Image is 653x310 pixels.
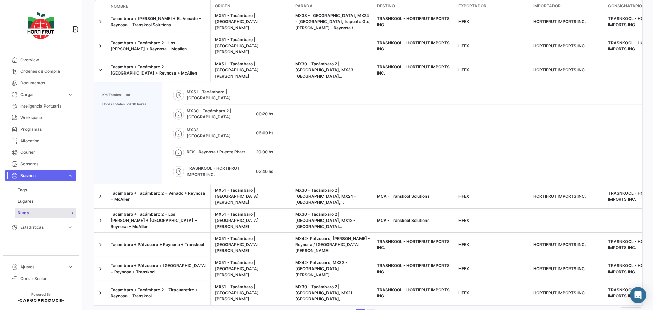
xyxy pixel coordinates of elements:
[5,158,76,170] a: Sensores
[187,149,245,154] span: REX - Reynosa / Puente Pharr
[533,242,586,247] span: HORTIFRUT IMPORTS INC.
[295,13,371,31] div: MX33 - [GEOGRAPHIC_DATA], MX24 - [GEOGRAPHIC_DATA], Irapuato Gto, [PERSON_NAME] - Reynosa / [GEOG...
[211,0,292,13] datatable-header-cell: Origen
[295,235,371,254] div: MX42- Pátzcuaro, [PERSON_NAME] - Reynosa / [GEOGRAPHIC_DATA][PERSON_NAME]
[24,8,58,43] img: logo-hortifrut.svg
[67,224,73,230] span: expand_more
[458,43,469,48] span: HFEX
[377,16,450,27] span: TRASNKOOL - HORTIFRUT IMPORTS INC.
[111,3,128,10] span: Nombre
[295,3,313,9] span: Parada
[5,112,76,124] a: Workspace
[533,266,586,271] span: HORTIFRUT IMPORTS INC.
[292,0,374,13] datatable-header-cell: Parada
[5,66,76,77] a: Órdenes de Compra
[20,264,65,270] span: Ajustes
[533,290,586,295] span: HORTIFRUT IMPORTS INC.
[20,68,73,75] span: Órdenes de Compra
[111,64,197,76] span: Tacámbaro + Tacámbaro 2 + Zamora + Reynosa + McAllen
[187,108,231,119] span: MX30 - Tacámbaro 2 | [GEOGRAPHIC_DATA]
[5,135,76,147] a: Allocation
[295,211,371,230] div: MX30 - Tacámbaro 2 | [GEOGRAPHIC_DATA], MX12 - [GEOGRAPHIC_DATA][PERSON_NAME], [GEOGRAPHIC_DATA],...
[377,40,450,51] span: TRASNKOOL - HORTIFRUT IMPORTS INC.
[5,100,76,112] a: Inteligencia Portuaria
[97,67,104,74] a: Expand/Collapse Row
[458,19,469,24] span: HFEX
[215,37,259,54] span: MX51 - Tacámbaro | La Magdalena
[111,242,204,247] span: Tacámbaro + Pátzcuaro + Reynosa + Transkool
[5,77,76,89] a: Documentos
[533,3,561,9] span: Importador
[533,19,586,24] span: HORTIFRUT IMPORTS INC.
[20,115,73,121] span: Workspace
[20,80,73,86] span: Documentos
[531,0,605,13] datatable-header-cell: Importador
[20,276,73,282] span: Cerrar Sesión
[256,149,273,154] span: 20:00 hs
[108,1,210,12] datatable-header-cell: Nombre
[111,191,205,202] span: Tacámbaro + Tacámbaro 2 + Venado + Reynosa + McAllen
[256,169,273,174] span: 02:40 hs
[377,239,450,250] span: TRASNKOOL - HORTIFRUT IMPORTS INC.
[215,212,259,229] span: MX51 - Tacámbaro | La Magdalena
[458,266,469,271] span: HFEX
[630,287,646,303] div: Abrir Intercom Messenger
[18,187,27,193] span: Tags
[256,130,274,135] span: 06:00 hs
[187,127,231,138] span: MX33 - [GEOGRAPHIC_DATA]
[215,236,259,253] span: MX51 - Tacámbaro | La Magdalena
[20,92,65,98] span: Cargas
[111,263,207,274] span: Tacámbaro + Pátzcuaro + Zamora + Reynosa + Transkool
[111,16,201,27] span: Tacámbaro + Zamora + EL Venado + Reynosa + Transkool Solutions
[458,290,469,295] span: HFEX
[187,89,234,107] span: MX51 - Tacámbaro | [GEOGRAPHIC_DATA][PERSON_NAME]
[5,147,76,158] a: Courier
[15,185,76,195] a: Tags
[97,18,104,25] a: Expand/Collapse Row
[111,212,197,229] span: Tacámbaro + Tacámbaro 2 + Los Reyes + Zamora + Reynosa + McAllen
[102,92,159,97] p: Km Totales: - km
[256,111,273,116] span: 00:20 hs
[5,54,76,66] a: Overview
[15,196,76,207] a: Lugares
[18,198,33,205] span: Lugares
[377,218,430,223] span: MCA - Transkool Solutions
[377,194,430,199] span: MCA - Transkool Solutions
[111,40,187,51] span: Tacámbaro + Tacámbaro 2 + Los Reyes + Reynosa + Mcallen
[102,101,159,107] p: Horas Totales: 29:00 horas
[377,64,450,76] span: TRASNKOOL - HORTIFRUT IMPORTS INC.
[295,260,371,278] div: MX42- Pátzcuaro, MX33 - [GEOGRAPHIC_DATA][PERSON_NAME] - [GEOGRAPHIC_DATA] / [GEOGRAPHIC_DATA][PE...
[20,138,73,144] span: Allocation
[67,173,73,179] span: expand_more
[67,92,73,98] span: expand_more
[295,284,371,302] div: MX30 - Tacámbaro 2 | [GEOGRAPHIC_DATA], MX21 - [GEOGRAPHIC_DATA], [PERSON_NAME] - Reynosa / [GEOG...
[215,3,230,9] span: Origen
[20,173,65,179] span: Business
[20,224,65,230] span: Estadísticas
[20,161,73,167] span: Sensores
[187,166,240,177] span: TRASNKOOL - HORTIFRUT IMPORTS INC.
[374,0,456,13] datatable-header-cell: Destino
[608,3,642,9] span: Consignatario
[458,218,469,223] span: HFEX
[97,43,104,49] a: Expand/Collapse Row
[18,210,29,216] span: Rutas
[456,0,531,13] datatable-header-cell: Exportador
[458,194,469,199] span: HFEX
[295,61,371,79] div: MX30 - Tacámbaro 2 | [GEOGRAPHIC_DATA], MX33 - [GEOGRAPHIC_DATA][PERSON_NAME] - Reynosa / [GEOGRA...
[97,193,104,200] a: Expand/Collapse Row
[15,208,76,218] a: Rutas
[97,290,104,296] a: Expand/Collapse Row
[295,187,371,206] div: MX30 - Tacámbaro 2 | [GEOGRAPHIC_DATA], MX24 - [GEOGRAPHIC_DATA], [GEOGRAPHIC_DATA] Gto, [PERSON_...
[97,217,104,224] a: Expand/Collapse Row
[458,3,486,9] span: Exportador
[533,194,586,199] span: HORTIFRUT IMPORTS INC.
[5,124,76,135] a: Programas
[533,67,586,72] span: HORTIFRUT IMPORTS INC.
[458,242,469,247] span: HFEX
[215,284,259,301] span: MX51 - Tacámbaro | La Magdalena
[215,13,259,30] span: MX51 - Tacámbaro | La Magdalena
[377,263,450,274] span: TRASNKOOL - HORTIFRUT IMPORTS INC.
[67,264,73,270] span: expand_more
[20,149,73,156] span: Courier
